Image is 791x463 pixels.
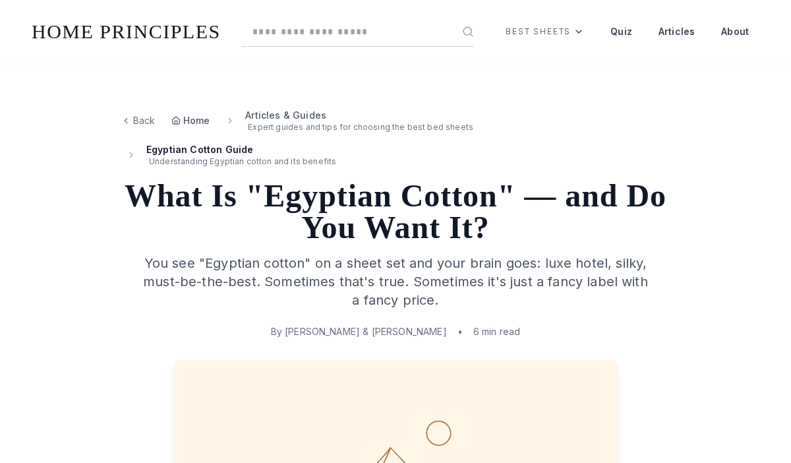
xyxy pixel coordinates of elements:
span: 6 min read [473,325,521,338]
span: Home [183,114,210,127]
a: About [711,16,759,47]
a: Articles & GuidesExpert guides and tips for choosing the best bed sheets [240,106,479,135]
span: Expert guides and tips for choosing the best bed sheets [248,122,473,133]
div: Best Sheets [495,16,595,47]
span: Articles & Guides [245,109,326,121]
span: Back [133,114,156,127]
a: Articles [648,16,705,47]
h1: What Is "Egyptian Cotton" — and Do You Want It? [121,180,670,243]
a: Quiz [600,16,643,47]
button: Go back [121,114,156,127]
span: Understanding Egyptian cotton and its benefits [149,156,336,167]
span: Egyptian Cotton Guide [141,140,341,170]
p: You see "Egyptian cotton" on a sheet set and your brain goes: luxe hotel, silky, must-be-the-best... [142,254,649,309]
span: By [PERSON_NAME] & [PERSON_NAME] [271,325,447,338]
nav: Breadcrumb [121,106,670,170]
a: HOME PRINCIPLES [32,20,221,42]
a: Go to homepage [166,111,216,130]
span: • [457,325,463,338]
